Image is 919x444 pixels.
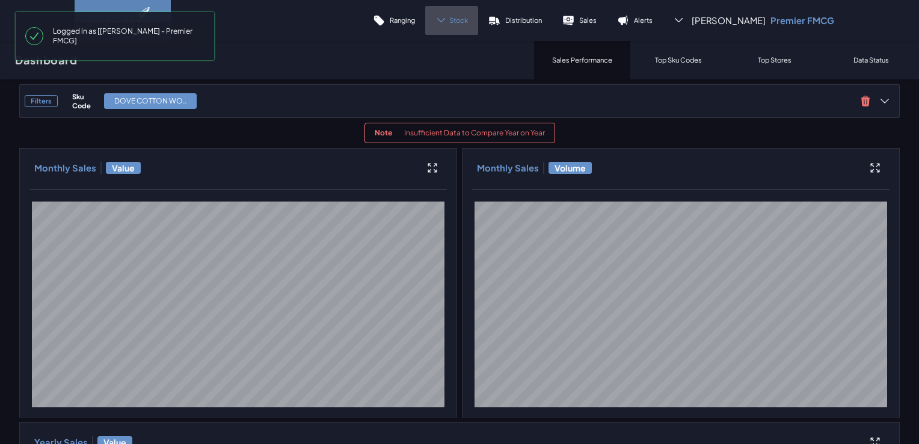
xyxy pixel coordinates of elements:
p: Top Stores [758,55,791,64]
p: Data Status [853,55,889,64]
a: Sales [552,6,607,35]
p: Alerts [634,16,653,25]
a: Ranging [363,6,425,35]
span: [PERSON_NAME] [692,14,766,26]
p: Premier FMCG [770,14,834,26]
p: Sales Performance [552,55,612,64]
a: Alerts [607,6,663,35]
div: DOVE COTTON WO.. [104,93,197,109]
p: Distribution [505,16,542,25]
p: Top Sku Codes [655,55,702,64]
span: Value [106,162,141,174]
span: Logged in as [[PERSON_NAME] - Premier FMCG] [43,22,204,51]
h3: Filters [25,95,58,107]
span: Volume [549,162,592,174]
a: Distribution [478,6,552,35]
p: Insufficient Data to Compare Year on Year [404,128,545,138]
h3: Monthly Sales [477,162,539,174]
p: Ranging [390,16,415,25]
h3: Monthly Sales [34,162,96,174]
h4: Sku Code [72,92,98,110]
img: image [87,7,159,34]
strong: Note [375,128,392,138]
p: Sales [579,16,597,25]
span: Stock [449,16,468,25]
